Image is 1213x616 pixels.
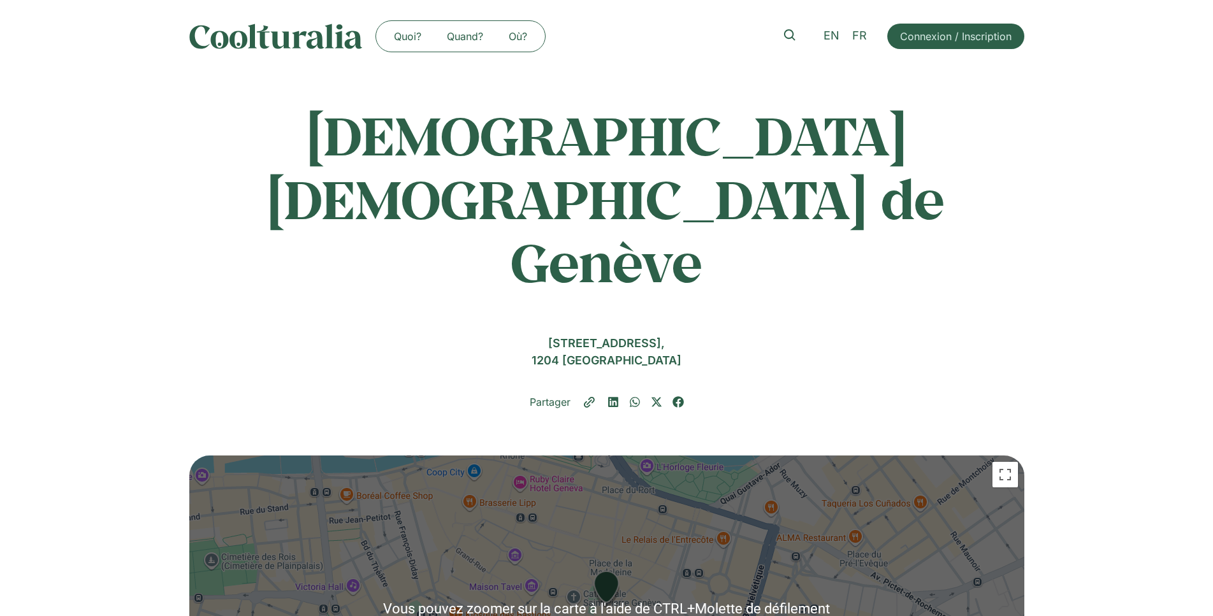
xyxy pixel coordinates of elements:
[651,396,662,408] div: Partager sur x-twitter
[852,29,867,43] span: FR
[887,24,1024,49] a: Connexion / Inscription
[607,396,619,408] div: Partager sur linkedin
[629,396,641,408] div: Partager sur whatsapp
[381,26,434,47] a: Quoi?
[824,29,839,43] span: EN
[530,394,570,410] p: Partager
[846,27,873,45] a: FR
[381,26,540,47] nav: Menu
[496,26,540,47] a: Où?
[817,27,846,45] a: EN
[900,29,1012,44] span: Connexion / Inscription
[593,570,620,608] div: Rue Verdaine 20, 1204 Genève
[189,103,1024,294] h1: [DEMOGRAPHIC_DATA] [DEMOGRAPHIC_DATA] de Genève
[189,334,1024,369] div: [STREET_ADDRESS], 1204 [GEOGRAPHIC_DATA]
[992,462,1018,487] button: Passer en plein écran
[434,26,496,47] a: Quand?
[672,396,684,408] div: Partager sur facebook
